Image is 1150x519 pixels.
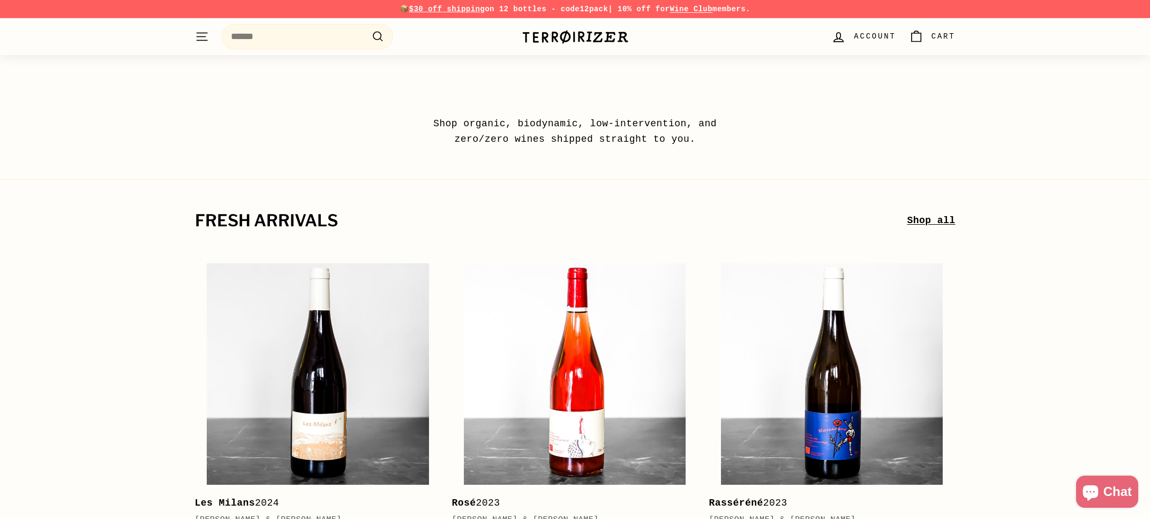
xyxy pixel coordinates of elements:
p: 📦 on 12 bottles - code | 10% off for members. [195,3,956,15]
a: Shop all [907,213,955,228]
span: Cart [931,30,956,42]
a: Wine Club [670,5,712,13]
span: Account [854,30,896,42]
h2: fresh arrivals [195,212,907,230]
a: Account [825,21,902,52]
div: 2024 [195,495,431,511]
inbox-online-store-chat: Shopify online store chat [1073,476,1141,510]
div: 2023 [452,495,687,511]
b: Rasséréné [709,498,763,508]
a: Cart [903,21,962,52]
div: 2023 [709,495,944,511]
p: Shop organic, biodynamic, low-intervention, and zero/zero wines shipped straight to you. [409,116,741,147]
span: $30 off shipping [409,5,485,13]
b: Les Milans [195,498,255,508]
b: Rosé [452,498,476,508]
strong: 12pack [580,5,608,13]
